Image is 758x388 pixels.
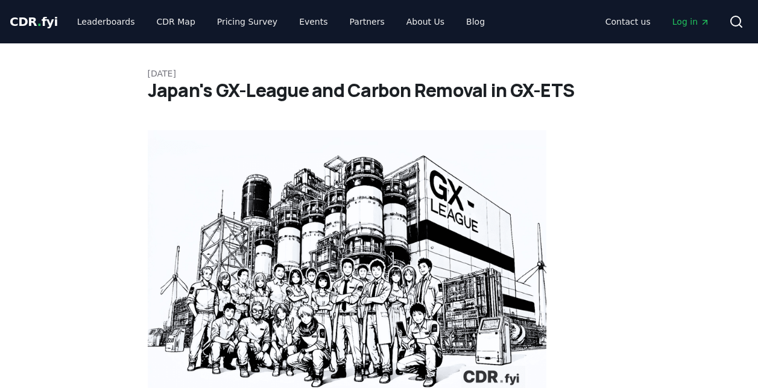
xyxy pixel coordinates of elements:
[148,80,611,101] h1: Japan's GX-League and Carbon Removal in GX-ETS
[596,11,719,33] nav: Main
[68,11,145,33] a: Leaderboards
[147,11,205,33] a: CDR Map
[663,11,719,33] a: Log in
[37,14,42,29] span: .
[672,16,710,28] span: Log in
[10,14,58,29] span: CDR fyi
[68,11,494,33] nav: Main
[148,67,611,80] p: [DATE]
[596,11,660,33] a: Contact us
[289,11,337,33] a: Events
[340,11,394,33] a: Partners
[397,11,454,33] a: About Us
[456,11,494,33] a: Blog
[207,11,287,33] a: Pricing Survey
[10,13,58,30] a: CDR.fyi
